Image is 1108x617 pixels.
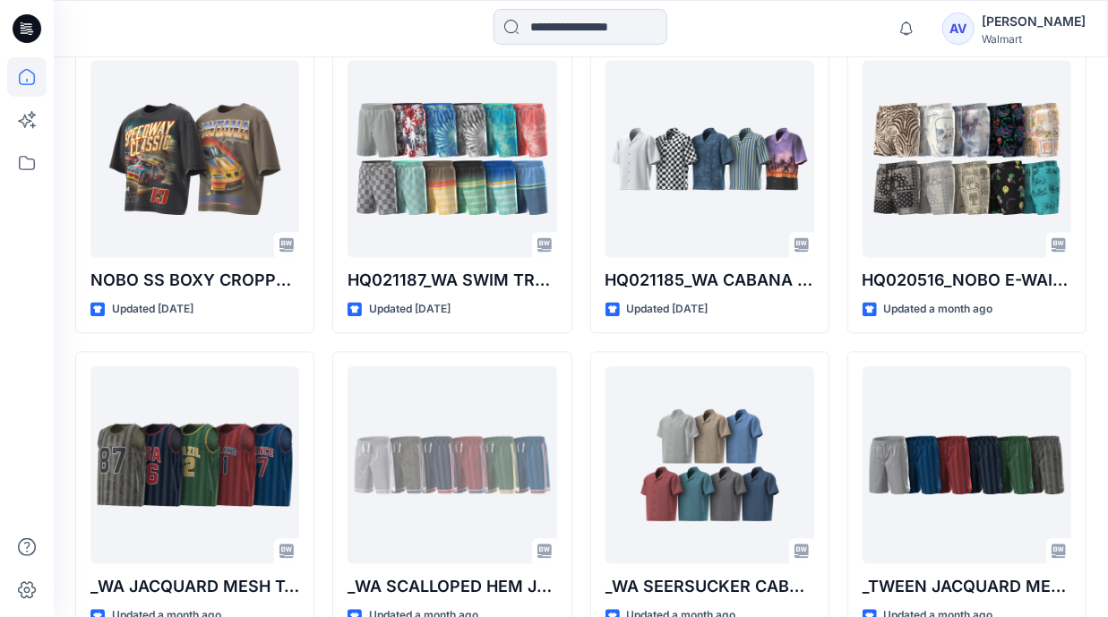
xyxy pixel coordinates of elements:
p: _WA SCALLOPED HEM JACQUARD MESH SHORT [348,575,556,600]
a: HQ021187_WA SWIM TRUNK [348,61,556,258]
div: Walmart [982,32,1086,46]
div: [PERSON_NAME] [982,11,1086,32]
a: _WA JACQUARD MESH TANK W- RIB [90,367,299,564]
a: _WA SEERSUCKER CABANA TOP [606,367,814,564]
p: Updated [DATE] [369,301,451,320]
a: _WA SCALLOPED HEM JACQUARD MESH SHORT [348,367,556,564]
p: NOBO SS BOXY CROPPED GRAPHIC TEE [90,269,299,294]
a: NOBO SS BOXY CROPPED GRAPHIC TEE [90,61,299,258]
p: HQ021185_WA CABANA TOP [606,269,814,294]
p: _WA JACQUARD MESH TANK W- RIB [90,575,299,600]
a: _TWEEN JACQUARD MESH SHORT [863,367,1071,564]
p: HQ021187_WA SWIM TRUNK [348,269,556,294]
p: HQ020516_NOBO E-WAIST SWIM TRUNK [863,269,1071,294]
a: HQ020516_NOBO E-WAIST SWIM TRUNK [863,61,1071,258]
p: _TWEEN JACQUARD MESH SHORT [863,575,1071,600]
p: Updated a month ago [884,301,993,320]
div: AV [942,13,975,45]
p: _WA SEERSUCKER CABANA TOP [606,575,814,600]
p: Updated [DATE] [112,301,193,320]
a: HQ021185_WA CABANA TOP [606,61,814,258]
p: Updated [DATE] [627,301,709,320]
